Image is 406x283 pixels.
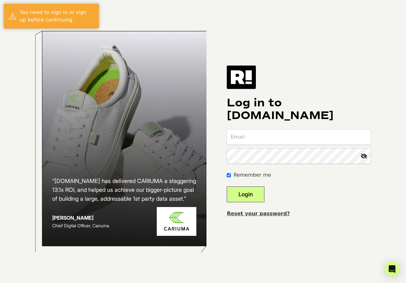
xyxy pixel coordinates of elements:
h1: Log in to [DOMAIN_NAME] [227,97,371,122]
button: Login [227,186,264,202]
span: Chief Digital Officer, Cariuma [52,223,109,228]
div: You need to sign in or sign up before continuing. [20,9,94,24]
input: Email [227,129,371,145]
strong: [PERSON_NAME] [52,215,93,221]
img: Retention.com [227,66,256,89]
img: Cariuma [157,207,196,236]
div: Open Intercom Messenger [384,261,400,277]
h2: “[DOMAIN_NAME] has delivered CARIUMA a staggering 13.1x ROI, and helped us achieve our bigger-pic... [52,177,197,203]
a: Reset your password? [227,211,290,217]
label: Remember me [233,171,271,179]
